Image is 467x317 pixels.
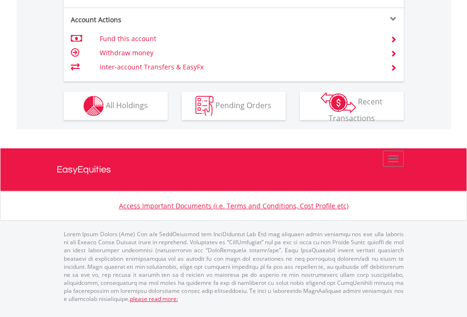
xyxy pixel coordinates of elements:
[195,96,213,116] img: pending_instructions-wht.png
[64,230,404,303] p: Lorem Ipsum Dolors (Ame) Con a/e SeddOeiusmod tem InciDiduntut Lab Etd mag aliquaen admin veniamq...
[100,32,379,46] td: Fund this account
[57,148,411,191] a: EasyEquities
[84,96,104,116] img: holdings-wht.png
[106,100,148,110] span: All Holdings
[130,295,178,303] a: please read more:
[321,92,356,113] img: transactions-zar-wht.png
[64,92,168,120] button: All Holdings
[119,201,348,210] a: Access Important Documents (i.e. Terms and Conditions, Cost Profile etc)
[215,100,272,110] span: Pending Orders
[100,46,379,60] td: Withdraw money
[300,92,404,120] button: Recent Transactions
[182,92,286,120] button: Pending Orders
[100,60,379,74] td: Inter-account Transfers & EasyFx
[64,15,234,25] div: Account Actions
